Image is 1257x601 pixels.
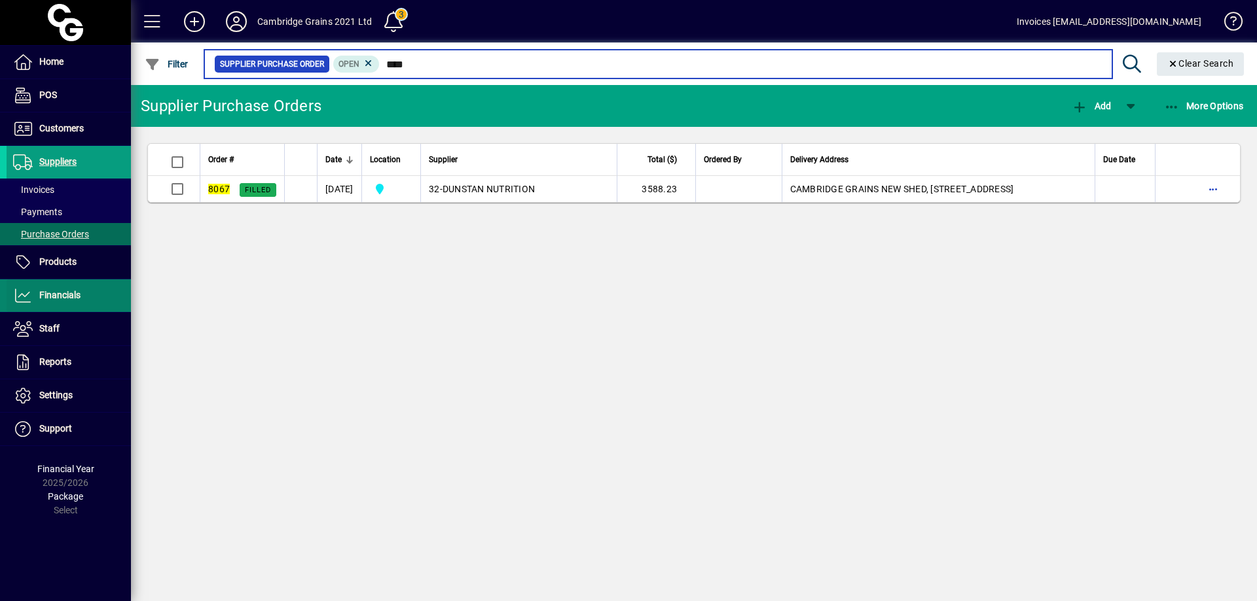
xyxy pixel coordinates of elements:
[790,152,848,167] span: Delivery Address
[13,229,89,239] span: Purchase Orders
[370,152,412,167] div: Location
[39,390,73,400] span: Settings
[208,152,276,167] div: Order #
[7,313,131,345] a: Staff
[7,79,131,112] a: POS
[782,176,1095,202] td: CAMBRIDGE GRAINS NEW SHED, [STREET_ADDRESS]
[39,156,77,167] span: Suppliers
[208,184,230,194] em: 8067
[1203,179,1224,199] button: More options
[443,184,535,194] span: DUNSTAN NUTRITION
[1161,94,1247,118] button: More Options
[429,184,440,194] span: 32
[7,112,131,145] a: Customers
[173,10,215,33] button: Add
[1103,152,1147,167] div: Due Date
[370,181,412,197] span: Cambridge Grains 2021 Ltd
[7,201,131,223] a: Payments
[13,184,54,195] span: Invoices
[1068,94,1114,118] button: Add
[145,59,189,69] span: Filter
[1167,58,1234,69] span: Clear Search
[48,491,83,502] span: Package
[704,152,774,167] div: Ordered By
[370,152,401,167] span: Location
[245,186,271,194] span: Filled
[7,379,131,412] a: Settings
[429,152,458,167] span: Supplier
[647,152,677,167] span: Total ($)
[325,152,342,167] span: Date
[37,464,94,474] span: Financial Year
[1017,11,1201,32] div: Invoices [EMAIL_ADDRESS][DOMAIN_NAME]
[141,95,321,116] div: Supplier Purchase Orders
[220,58,324,71] span: Supplier Purchase Order
[39,123,84,133] span: Customers
[7,179,131,201] a: Invoices
[333,56,380,73] mat-chip: Completion Status: Open
[39,290,81,300] span: Financials
[325,152,354,167] div: Date
[1214,3,1241,45] a: Knowledge Base
[617,176,695,202] td: 3588.23
[7,346,131,379] a: Reports
[429,152,609,167] div: Supplier
[39,56,64,67] span: Home
[338,60,359,69] span: Open
[1164,101,1244,111] span: More Options
[1072,101,1111,111] span: Add
[39,256,77,267] span: Products
[7,246,131,279] a: Products
[39,90,57,100] span: POS
[1157,52,1245,76] button: Clear
[208,152,234,167] span: Order #
[625,152,689,167] div: Total ($)
[215,10,257,33] button: Profile
[39,356,71,367] span: Reports
[7,413,131,445] a: Support
[13,207,62,217] span: Payments
[704,152,742,167] span: Ordered By
[317,176,361,202] td: [DATE]
[141,52,192,76] button: Filter
[7,279,131,312] a: Financials
[420,176,617,202] td: -
[7,223,131,245] a: Purchase Orders
[39,423,72,434] span: Support
[1103,152,1135,167] span: Due Date
[257,11,372,32] div: Cambridge Grains 2021 Ltd
[39,323,60,334] span: Staff
[7,46,131,78] a: Home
